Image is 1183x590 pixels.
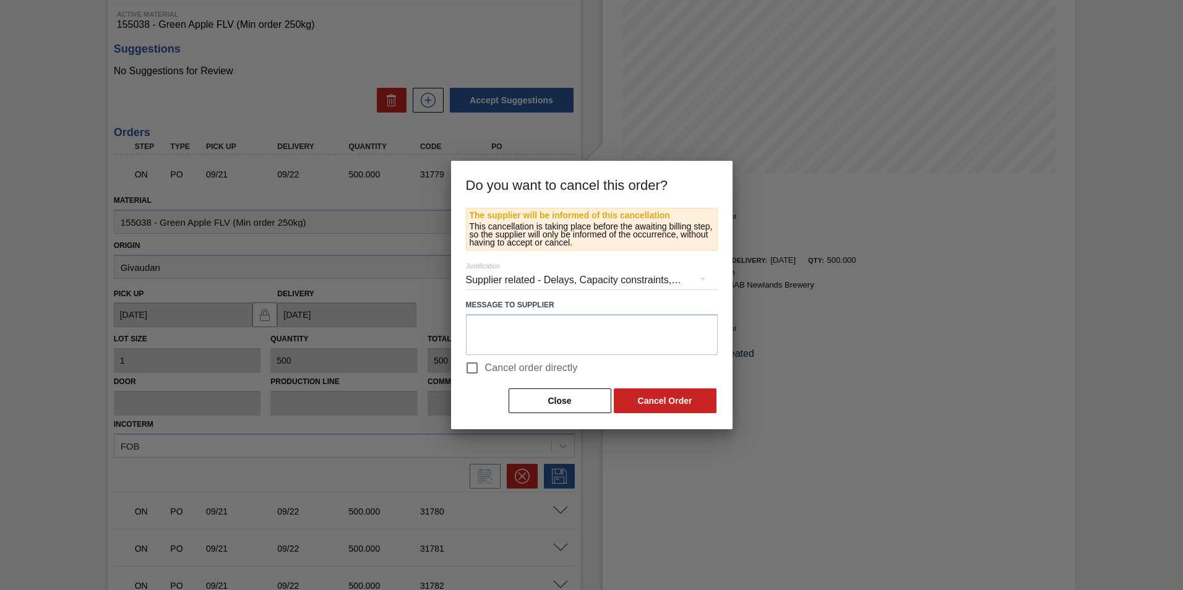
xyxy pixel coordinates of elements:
[509,388,611,413] button: Close
[485,361,578,375] span: Cancel order directly
[470,212,714,220] p: The supplier will be informed of this cancellation
[614,388,716,413] button: Cancel Order
[466,263,718,297] div: Supplier related - Delays, Capacity constraints, etc.
[470,223,714,247] p: This cancellation is taking place before the awaiting billing step, so the supplier will only be ...
[451,161,733,208] h3: Do you want to cancel this order?
[466,296,718,314] label: Message to Supplier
